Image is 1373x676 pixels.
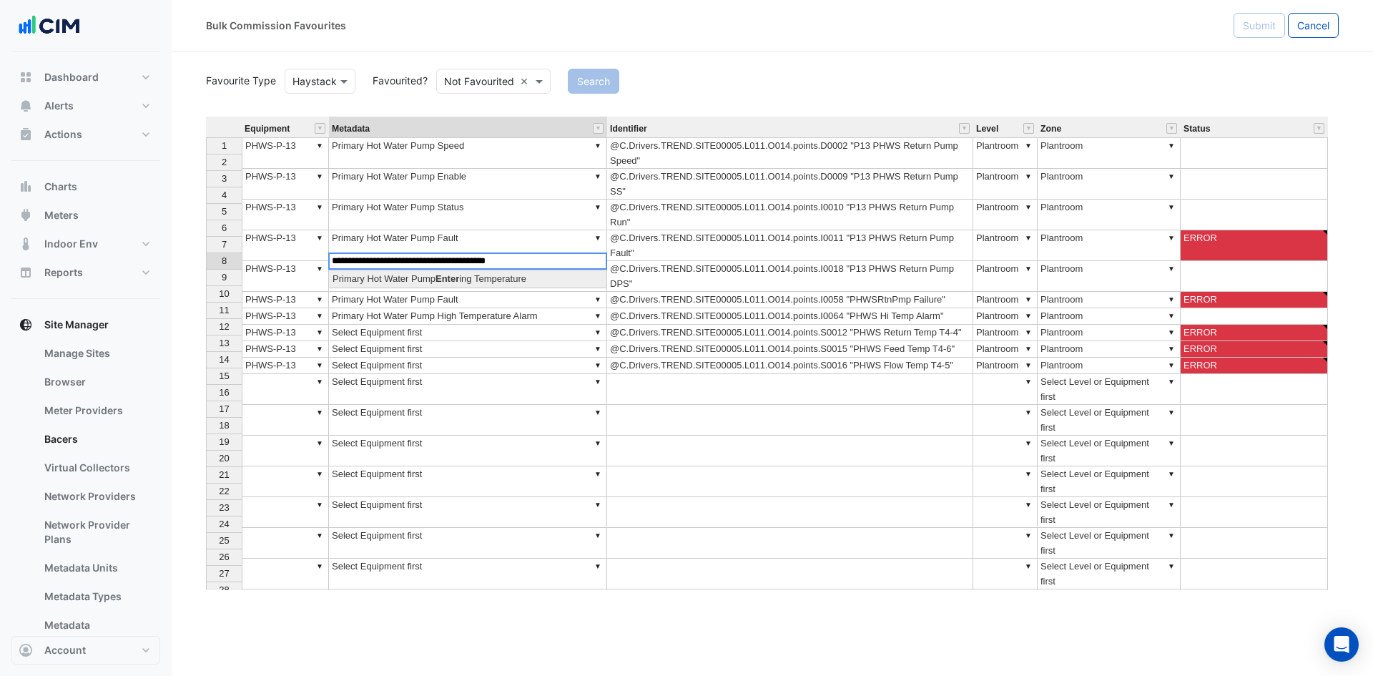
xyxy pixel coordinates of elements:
[44,237,98,251] span: Indoor Env
[1166,589,1177,604] div: ▼
[314,292,325,307] div: ▼
[314,169,325,184] div: ▼
[1181,292,1328,308] td: ERROR
[1166,497,1177,512] div: ▼
[1166,559,1177,574] div: ▼
[242,261,329,292] td: PHWS-P-13
[19,237,33,251] app-icon: Indoor Env
[1023,341,1034,356] div: ▼
[19,180,33,194] app-icon: Charts
[1038,137,1181,169] td: Plantroom
[219,403,229,414] span: 17
[33,454,160,482] a: Virtual Collectors
[1181,358,1328,374] td: ERROR
[33,554,160,582] a: Metadata Units
[1038,405,1181,436] td: Select Level or Equipment first
[11,201,160,230] button: Meters
[242,341,329,358] td: PHWS-P-13
[19,127,33,142] app-icon: Actions
[197,73,276,88] label: Favourite Type
[329,497,607,528] td: Select Equipment first
[44,70,99,84] span: Dashboard
[219,338,229,348] span: 13
[1166,292,1177,307] div: ▼
[242,325,329,341] td: PHWS-P-13
[219,469,229,480] span: 21
[314,308,325,323] div: ▼
[44,99,74,113] span: Alerts
[1023,528,1034,543] div: ▼
[1038,169,1181,200] td: Plantroom
[329,436,607,466] td: Select Equipment first
[973,200,1038,230] td: Plantroom
[592,325,604,340] div: ▼
[1023,374,1034,389] div: ▼
[314,497,325,512] div: ▼
[1023,230,1034,245] div: ▼
[44,265,83,280] span: Reports
[11,310,160,339] button: Site Manager
[314,405,325,420] div: ▼
[1038,559,1181,589] td: Select Level or Equipment first
[592,292,604,307] div: ▼
[1166,466,1177,481] div: ▼
[592,358,604,373] div: ▼
[219,486,229,496] span: 22
[1166,374,1177,389] div: ▼
[222,173,227,184] span: 3
[44,318,109,332] span: Site Manager
[206,18,346,33] div: Bulk Commission Favourites
[1297,19,1329,31] span: Cancel
[1023,589,1034,604] div: ▼
[592,308,604,323] div: ▼
[592,138,604,153] div: ▼
[11,92,160,120] button: Alerts
[44,643,86,657] span: Account
[1166,358,1177,373] div: ▼
[222,140,227,151] span: 1
[607,169,973,200] td: @C.Drivers.TREND.SITE00005.L011.O014.points.D0009 "P13 PHWS Return Pump SS"
[592,559,604,574] div: ▼
[1023,497,1034,512] div: ▼
[1023,436,1034,451] div: ▼
[1023,138,1034,153] div: ▼
[1023,261,1034,276] div: ▼
[11,636,160,665] button: Account
[11,120,160,149] button: Actions
[314,528,325,543] div: ▼
[1038,528,1181,559] td: Select Level or Equipment first
[1038,589,1181,620] td: Select Level or Equipment first
[1023,559,1034,574] div: ▼
[329,466,607,497] td: Select Equipment first
[314,261,325,276] div: ▼
[219,502,229,513] span: 23
[610,124,647,134] span: Identifier
[973,292,1038,308] td: Plantroom
[1324,627,1359,662] div: Open Intercom Messenger
[1023,308,1034,323] div: ▼
[1166,200,1177,215] div: ▼
[592,200,604,215] div: ▼
[219,568,229,579] span: 27
[592,528,604,543] div: ▼
[973,358,1038,374] td: Plantroom
[329,559,607,589] td: Select Equipment first
[1038,374,1181,405] td: Select Level or Equipment first
[219,321,229,332] span: 12
[222,206,227,217] span: 5
[314,200,325,215] div: ▼
[973,308,1038,325] td: Plantroom
[1023,405,1034,420] div: ▼
[19,318,33,332] app-icon: Site Manager
[592,230,604,245] div: ▼
[11,172,160,201] button: Charts
[33,368,160,396] a: Browser
[33,511,160,554] a: Network Provider Plans
[364,73,428,88] label: Favourited?
[1023,358,1034,373] div: ▼
[242,292,329,308] td: PHWS-P-13
[607,230,973,261] td: @C.Drivers.TREND.SITE00005.L011.O014.points.I0011 "P13 PHWS Return Pump Fault"
[592,374,604,389] div: ▼
[33,396,160,425] a: Meter Providers
[1166,230,1177,245] div: ▼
